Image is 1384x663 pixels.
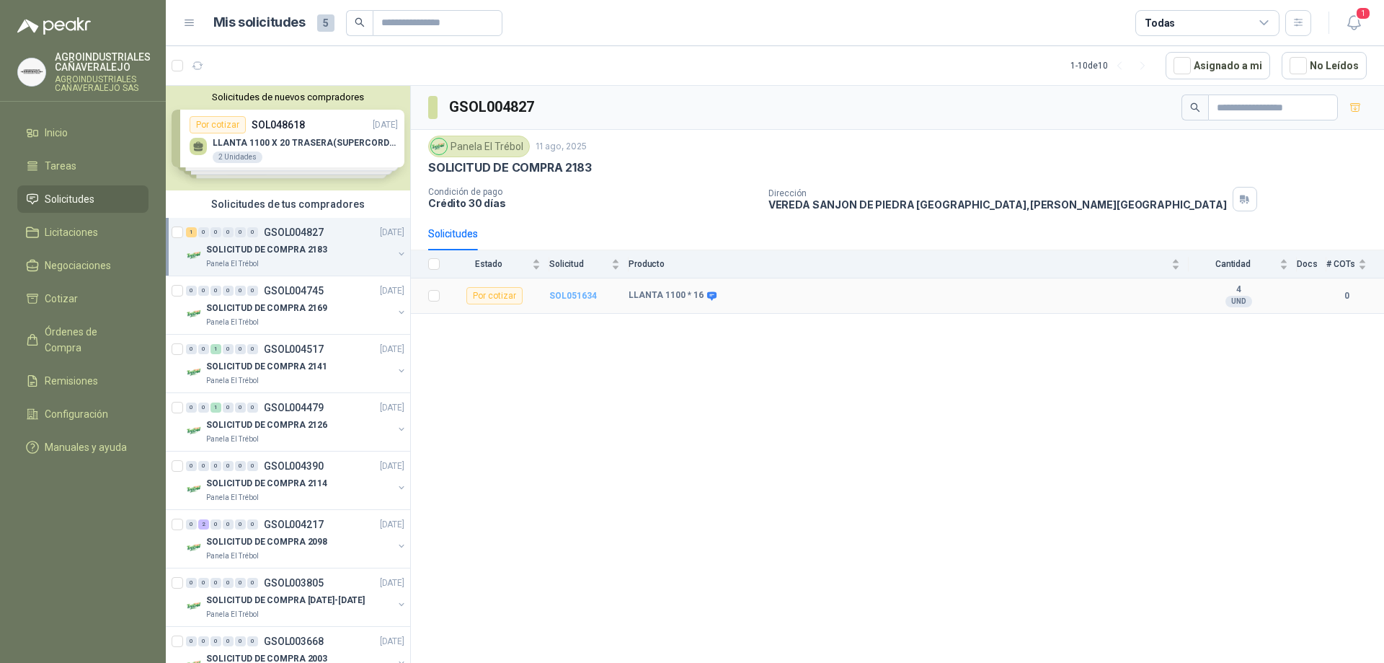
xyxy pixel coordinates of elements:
th: Solicitud [549,250,629,278]
div: 0 [198,403,209,413]
span: Configuración [45,406,108,422]
p: GSOL004479 [264,403,324,413]
p: Panela El Trébol [206,492,259,504]
img: Company Logo [186,364,203,381]
th: Cantidad [1189,250,1297,278]
p: Panela El Trébol [206,550,259,562]
img: Company Logo [431,139,447,154]
div: 0 [198,227,209,237]
p: GSOL003668 [264,636,324,646]
div: 0 [186,578,197,588]
span: Tareas [45,158,76,174]
div: 0 [235,636,246,646]
h1: Mis solicitudes [213,12,306,33]
span: Inicio [45,125,68,141]
img: Company Logo [186,597,203,615]
div: 0 [247,286,258,296]
img: Logo peakr [17,17,91,35]
a: 0 0 1 0 0 0 GSOL004517[DATE] Company LogoSOLICITUD DE COMPRA 2141Panela El Trébol [186,341,407,387]
div: 1 [210,344,221,354]
div: 0 [210,227,221,237]
div: 0 [223,519,234,530]
div: 0 [210,286,221,296]
a: Órdenes de Compra [17,318,148,361]
p: GSOL004390 [264,461,324,471]
p: Panela El Trébol [206,434,259,445]
button: 1 [1341,10,1367,36]
span: Solicitudes [45,191,94,207]
div: 0 [223,636,234,646]
p: [DATE] [380,226,404,240]
div: 0 [186,461,197,471]
p: GSOL004745 [264,286,324,296]
div: 0 [223,286,234,296]
a: SOL051634 [549,291,597,301]
div: 0 [235,286,246,296]
div: 0 [223,227,234,237]
p: SOLICITUD DE COMPRA 2141 [206,360,327,374]
span: Estado [448,259,529,269]
button: Solicitudes de nuevos compradores [172,92,404,102]
a: 0 0 0 0 0 0 GSOL004390[DATE] Company LogoSOLICITUD DE COMPRA 2114Panela El Trébol [186,457,407,504]
div: 0 [223,461,234,471]
span: 1 [1355,6,1371,20]
span: Remisiones [45,373,98,389]
div: Solicitudes [428,226,478,242]
div: UND [1225,296,1252,307]
img: Company Logo [186,305,203,322]
p: [DATE] [380,518,404,532]
div: 0 [247,403,258,413]
a: 0 0 0 0 0 0 GSOL003805[DATE] Company LogoSOLICITUD DE COMPRA [DATE]-[DATE]Panela El Trébol [186,574,407,620]
div: 0 [198,578,209,588]
a: Remisiones [17,367,148,395]
p: GSOL004217 [264,519,324,530]
p: SOLICITUD DE COMPRA 2126 [206,418,327,432]
span: search [355,17,365,27]
div: 1 - 10 de 10 [1070,54,1154,77]
p: Crédito 30 días [428,197,757,209]
span: 5 [317,14,334,32]
h3: GSOL004827 [449,96,536,118]
span: Negociaciones [45,258,111,273]
p: GSOL003805 [264,578,324,588]
th: Docs [1297,250,1326,278]
div: 0 [210,578,221,588]
b: LLANTA 1100 * 16 [629,290,704,302]
p: SOLICITUD DE COMPRA [DATE]-[DATE] [206,594,365,607]
p: SOLICITUD DE COMPRA 2183 [206,243,327,257]
p: Condición de pago [428,187,757,197]
b: 4 [1189,284,1288,296]
span: Cotizar [45,291,78,307]
a: Solicitudes [17,185,148,213]
div: 0 [198,636,209,646]
div: 0 [210,636,221,646]
p: Dirección [768,188,1227,198]
div: 0 [186,286,197,296]
img: Company Logo [186,422,203,439]
span: search [1190,102,1200,113]
div: Todas [1145,15,1175,31]
th: Estado [448,250,549,278]
img: Company Logo [186,247,203,264]
p: SOLICITUD DE COMPRA 2114 [206,477,327,491]
div: 0 [247,227,258,237]
div: 0 [247,344,258,354]
a: Configuración [17,400,148,428]
div: 0 [235,403,246,413]
p: GSOL004517 [264,344,324,354]
p: SOLICITUD DE COMPRA 2169 [206,302,327,315]
p: Panela El Trébol [206,317,259,328]
span: Cantidad [1189,259,1277,269]
p: [DATE] [380,576,404,590]
p: Panela El Trébol [206,258,259,270]
p: VEREDA SANJON DE PIEDRA [GEOGRAPHIC_DATA] , [PERSON_NAME][GEOGRAPHIC_DATA] [768,198,1227,211]
div: 0 [247,578,258,588]
span: Producto [629,259,1168,269]
span: Manuales y ayuda [45,439,127,455]
div: 0 [247,461,258,471]
a: Licitaciones [17,219,148,246]
b: 0 [1326,289,1367,303]
span: Solicitud [549,259,608,269]
div: 0 [198,344,209,354]
div: 0 [235,461,246,471]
